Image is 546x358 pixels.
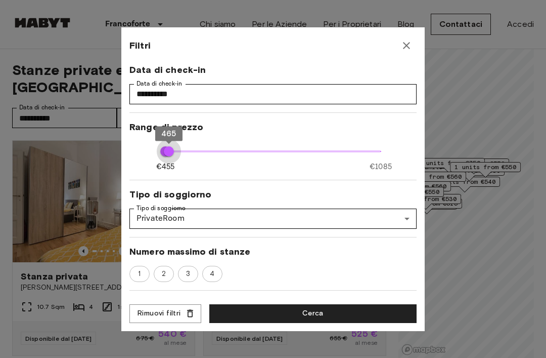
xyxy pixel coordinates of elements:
[202,266,222,282] div: 4
[129,188,417,201] span: Tipo di soggiorno
[180,269,196,279] span: 3
[129,304,201,323] button: Rimuovi filtri
[370,162,392,172] span: €1085
[129,64,417,76] span: Data di check-in
[129,39,151,52] span: Filtri
[129,209,417,229] div: PrivateRoom
[136,79,182,88] label: Data di check-in
[161,129,176,138] span: 465
[156,162,175,172] span: €455
[156,269,171,279] span: 2
[129,246,417,258] span: Numero massimo di stanze
[132,269,146,279] span: 1
[129,84,417,104] input: Choose date, selected date is 30 Sep 2025
[204,269,220,279] span: 4
[129,266,150,282] div: 1
[154,266,174,282] div: 2
[209,304,417,323] button: Cerca
[136,204,186,213] label: Tipo di soggiorno
[129,121,417,133] span: Range di prezzo
[178,266,198,282] div: 3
